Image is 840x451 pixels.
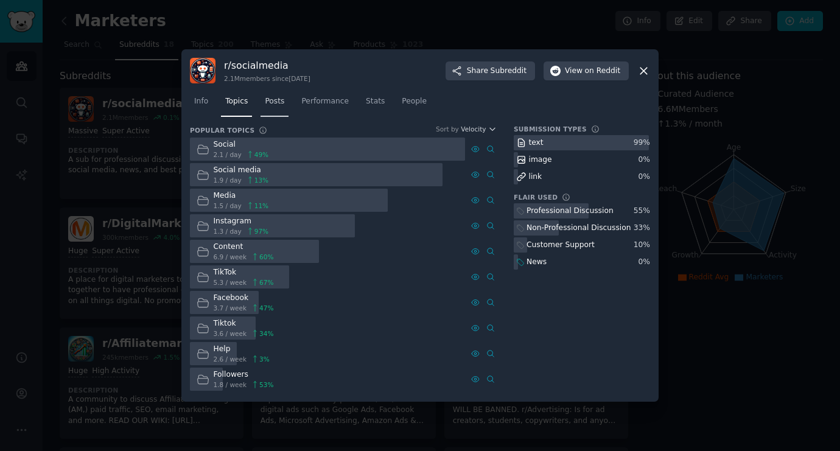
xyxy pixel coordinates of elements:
span: 1.5 / day [214,201,242,210]
span: Performance [301,96,349,107]
div: 0 % [639,155,650,166]
button: ShareSubreddit [446,61,535,81]
div: Media [214,191,269,201]
h3: Submission Types [514,125,587,133]
span: 3.6 / week [214,329,247,338]
span: Info [194,96,208,107]
div: Content [214,242,274,253]
button: Viewon Reddit [544,61,629,81]
div: TikTok [214,267,274,278]
div: 10 % [634,240,650,251]
div: 2.1M members since [DATE] [224,74,310,83]
a: Topics [221,92,252,117]
div: Followers [214,369,274,380]
div: 33 % [634,223,650,234]
span: 5.3 / week [214,278,247,287]
div: link [529,172,542,183]
div: Facebook [214,293,274,304]
div: image [529,155,552,166]
div: Customer Support [527,240,595,251]
span: 97 % [254,227,268,236]
img: socialmedia [190,58,215,83]
a: Stats [362,92,389,117]
a: People [397,92,431,117]
span: 47 % [259,304,273,312]
span: 67 % [259,278,273,287]
span: Posts [265,96,284,107]
div: Non-Professional Discussion [527,223,631,234]
span: 2.1 / day [214,150,242,159]
span: 13 % [254,176,268,184]
span: Subreddit [491,66,527,77]
span: 53 % [259,380,273,389]
span: People [402,96,427,107]
div: News [527,257,547,268]
span: 11 % [254,201,268,210]
div: Instagram [214,216,269,227]
span: Topics [225,96,248,107]
h3: Flair Used [514,193,558,201]
button: Velocity [461,125,497,133]
h3: r/ socialmedia [224,59,310,72]
div: Tiktok [214,318,274,329]
div: Social [214,139,269,150]
div: Professional Discussion [527,206,614,217]
a: Performance [297,92,353,117]
span: 1.9 / day [214,176,242,184]
a: Posts [261,92,289,117]
span: 1.8 / week [214,380,247,389]
div: text [529,138,544,149]
span: 49 % [254,150,268,159]
div: Help [214,344,270,355]
div: Social media [214,165,269,176]
div: 0 % [639,172,650,183]
span: Share [467,66,527,77]
span: 3 % [259,355,270,363]
div: 55 % [634,206,650,217]
span: Velocity [461,125,486,133]
span: View [565,66,620,77]
span: Stats [366,96,385,107]
div: 0 % [639,257,650,268]
span: on Reddit [585,66,620,77]
span: 6.9 / week [214,253,247,261]
span: 34 % [259,329,273,338]
span: 2.6 / week [214,355,247,363]
div: 99 % [634,138,650,149]
span: 3.7 / week [214,304,247,312]
span: 60 % [259,253,273,261]
span: 1.3 / day [214,227,242,236]
div: Sort by [436,125,459,133]
a: Info [190,92,212,117]
h3: Popular Topics [190,126,254,135]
